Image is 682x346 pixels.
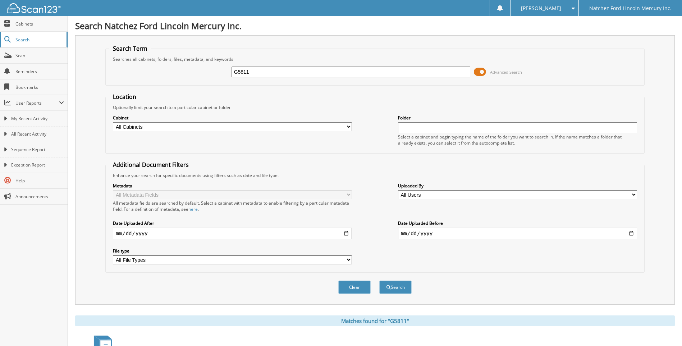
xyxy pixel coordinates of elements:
[398,183,637,189] label: Uploaded By
[113,183,352,189] label: Metadata
[75,20,675,32] h1: Search Natchez Ford Lincoln Mercury Inc.
[379,281,412,294] button: Search
[15,53,64,59] span: Scan
[15,68,64,74] span: Reminders
[490,69,522,75] span: Advanced Search
[113,220,352,226] label: Date Uploaded After
[11,162,64,168] span: Exception Report
[113,228,352,239] input: start
[15,37,63,43] span: Search
[75,315,675,326] div: Matches found for "G5811"
[7,3,61,13] img: scan123-logo-white.svg
[11,146,64,153] span: Sequence Report
[646,311,682,346] iframe: Chat Widget
[109,56,640,62] div: Searches all cabinets, folders, files, metadata, and keywords
[109,172,640,178] div: Enhance your search for specific documents using filters such as date and file type.
[15,178,64,184] span: Help
[113,248,352,254] label: File type
[15,194,64,200] span: Announcements
[398,220,637,226] label: Date Uploaded Before
[398,115,637,121] label: Folder
[398,134,637,146] div: Select a cabinet and begin typing the name of the folder you want to search in. If the name match...
[11,131,64,137] span: All Recent Activity
[113,115,352,121] label: Cabinet
[109,161,192,169] legend: Additional Document Filters
[109,93,140,101] legend: Location
[15,84,64,90] span: Bookmarks
[521,6,561,10] span: [PERSON_NAME]
[188,206,198,212] a: here
[15,21,64,27] span: Cabinets
[15,100,59,106] span: User Reports
[398,228,637,239] input: end
[109,45,151,53] legend: Search Term
[11,115,64,122] span: My Recent Activity
[113,200,352,212] div: All metadata fields are searched by default. Select a cabinet with metadata to enable filtering b...
[338,281,371,294] button: Clear
[109,104,640,110] div: Optionally limit your search to a particular cabinet or folder
[589,6,672,10] span: Natchez Ford Lincoln Mercury Inc.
